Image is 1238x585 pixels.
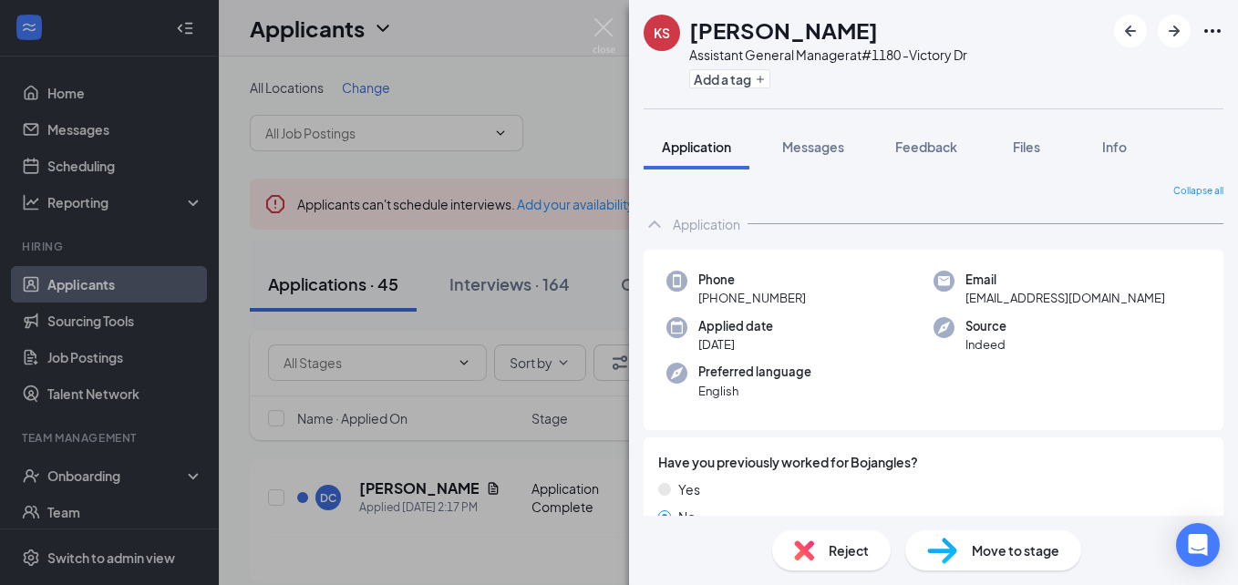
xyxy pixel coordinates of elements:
div: Open Intercom Messenger [1176,523,1220,567]
span: Yes [678,479,700,499]
svg: ArrowLeftNew [1119,20,1141,42]
span: Feedback [895,139,957,155]
span: Have you previously worked for Bojangles? [658,452,918,472]
span: [EMAIL_ADDRESS][DOMAIN_NAME] [965,289,1165,307]
span: Applied date [698,317,773,335]
span: Info [1102,139,1127,155]
span: Reject [829,540,869,560]
button: PlusAdd a tag [689,69,770,88]
span: [DATE] [698,335,773,354]
span: No [678,507,696,527]
span: Preferred language [698,363,811,381]
button: ArrowRight [1158,15,1191,47]
span: Phone [698,271,806,289]
span: Messages [782,139,844,155]
div: Application [673,215,740,233]
span: Application [662,139,731,155]
div: KS [654,24,670,42]
div: Assistant General Manager at #1180 -Victory Dr [689,46,967,64]
span: Collapse all [1173,184,1223,199]
span: Indeed [965,335,1006,354]
span: Files [1013,139,1040,155]
span: Source [965,317,1006,335]
svg: ChevronUp [644,213,665,235]
h1: [PERSON_NAME] [689,15,878,46]
svg: Ellipses [1202,20,1223,42]
span: [PHONE_NUMBER] [698,289,806,307]
svg: Plus [755,74,766,85]
span: Move to stage [972,540,1059,560]
svg: ArrowRight [1163,20,1185,42]
span: English [698,382,811,400]
span: Email [965,271,1165,289]
button: ArrowLeftNew [1114,15,1147,47]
